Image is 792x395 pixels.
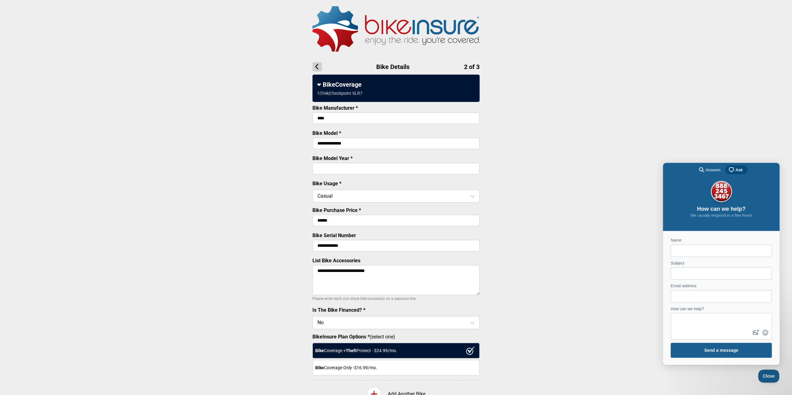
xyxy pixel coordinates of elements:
label: Is The Bike Financed? * [312,307,365,313]
label: Bike Model Year * [312,155,353,161]
label: (select one) [312,334,480,340]
strong: Bike [315,365,324,370]
div: BikeCoverage [317,81,475,88]
strong: Bike [315,348,324,353]
label: List Bike Accessories [312,258,360,264]
label: Bike Purchase Price * [312,207,361,213]
label: Bike Manufacturer * [312,105,358,111]
div: Coverage + Protect - $ 24.99 /mo. [312,343,480,358]
label: Bike Serial Number [312,232,356,238]
strong: Theft [346,348,357,353]
div: Coverage Only - $16.99 /mo. [312,360,480,375]
span: 2 of 3 [464,63,480,71]
strong: BikeInsure Plan Options * [312,334,370,340]
p: Please enter each non-stock bike accessory on a separate line [312,295,480,302]
img: ux1sgP1Haf775SAghJI38DyDlYP+32lKFAAAAAElFTkSuQmCC [466,346,475,355]
label: Bike Usage * [312,181,341,186]
h1: Bike Details [312,62,480,71]
label: Bike Model * [312,130,341,136]
iframe: Help Scout Beacon - Live Chat, Contact Form, and Knowledge Base [663,163,780,365]
div: 1 | Trek | Checkpoint SLR7 [317,91,363,96]
iframe: Help Scout Beacon - Close [758,370,780,383]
